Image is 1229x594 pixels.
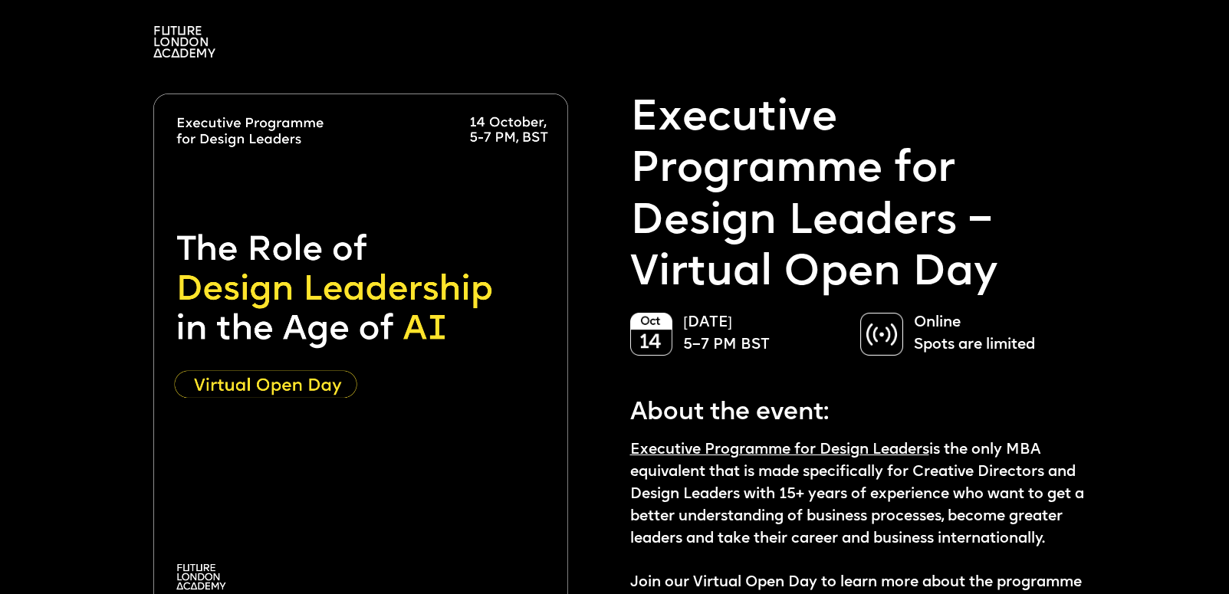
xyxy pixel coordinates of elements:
p: [DATE] 5–7 PM BST [683,313,845,357]
p: Executive Programme for Design Leaders – Virtual Open Day [630,94,1092,300]
a: Executive Programme for Design Leaders [630,443,929,458]
p: Online Spots are limited [914,313,1076,357]
img: A logo saying in 3 lines: Future London Academy [153,26,215,57]
p: About the event: [630,386,1092,432]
